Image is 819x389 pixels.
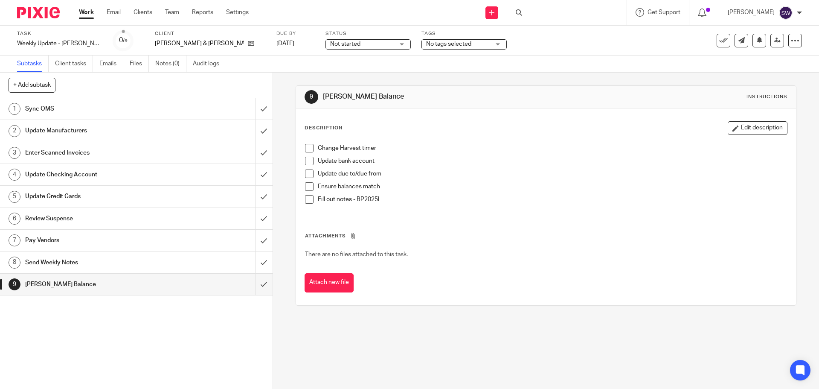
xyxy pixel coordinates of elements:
span: [DATE] [276,41,294,47]
div: Weekly Update - [PERSON_NAME] [17,39,102,48]
h1: [PERSON_NAME] Balance [323,92,564,101]
h1: Update Credit Cards [25,190,173,203]
button: + Add subtask [9,78,55,92]
label: Tags [421,30,507,37]
h1: Enter Scanned Invoices [25,146,173,159]
div: 5 [9,191,20,203]
h1: Sync OMS [25,102,173,115]
button: Attach new file [305,273,354,292]
div: 3 [9,147,20,159]
a: Email [107,8,121,17]
small: /9 [123,38,128,43]
img: svg%3E [779,6,793,20]
h1: Review Suspense [25,212,173,225]
label: Task [17,30,102,37]
label: Due by [276,30,315,37]
p: Description [305,125,343,132]
label: Client [155,30,266,37]
h1: Update Checking Account [25,168,173,181]
h1: Send Weekly Notes [25,256,173,269]
span: Get Support [648,9,680,15]
h1: [PERSON_NAME] Balance [25,278,173,291]
span: Not started [330,41,360,47]
p: Fill out notes - BP2025! [318,195,787,204]
p: [PERSON_NAME] & [PERSON_NAME] [155,39,244,48]
img: Pixie [17,7,60,18]
h1: Pay Vendors [25,234,173,247]
a: Work [79,8,94,17]
p: Ensure balances match [318,182,787,191]
a: Emails [99,56,123,72]
div: Weekly Update - Browning [17,39,102,48]
p: Change Harvest timer [318,144,787,152]
a: Reports [192,8,213,17]
div: 1 [9,103,20,115]
button: Edit description [728,121,787,135]
p: [PERSON_NAME] [728,8,775,17]
div: 8 [9,257,20,269]
div: 0 [119,35,128,45]
h1: Update Manufacturers [25,124,173,137]
a: Notes (0) [155,56,186,72]
a: Subtasks [17,56,49,72]
a: Audit logs [193,56,226,72]
span: There are no files attached to this task. [305,252,408,257]
a: Settings [226,8,249,17]
div: 9 [9,278,20,290]
a: Files [130,56,149,72]
div: 2 [9,125,20,137]
a: Team [165,8,179,17]
span: Attachments [305,234,346,238]
div: 4 [9,169,20,181]
div: 7 [9,234,20,246]
span: No tags selected [426,41,471,47]
div: 6 [9,213,20,225]
a: Clients [134,8,152,17]
p: Update due to/due from [318,170,787,178]
div: Instructions [746,94,787,100]
p: Update bank account [318,157,787,165]
label: Status [325,30,411,37]
a: Client tasks [55,56,93,72]
div: 9 [305,90,318,104]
